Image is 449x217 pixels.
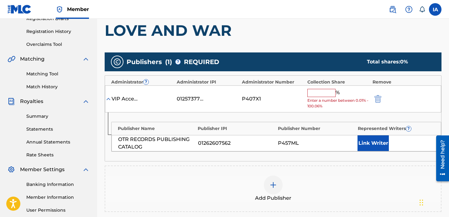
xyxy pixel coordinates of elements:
[255,194,291,202] span: Add Publisher
[111,79,174,85] div: Administrator
[400,59,408,65] span: 0 %
[8,55,15,63] img: Matching
[8,98,15,105] img: Royalties
[56,6,63,13] img: Top Rightsholder
[26,139,90,145] a: Annual Statements
[26,207,90,214] a: User Permissions
[144,79,149,84] span: ?
[105,21,441,40] h1: LOVE AND WAR
[269,181,277,189] img: add
[431,133,449,183] iframe: Resource Center
[184,57,219,67] span: REQUIRED
[26,84,90,90] a: Match History
[278,139,355,147] div: P457ML
[82,98,90,105] img: expand
[67,6,89,13] span: Member
[127,57,162,67] span: Publishers
[307,79,370,85] div: Collection Share
[429,3,441,16] div: User Menu
[118,136,195,151] div: OTR RECORDS PUBLISHING CATALOG
[118,125,195,132] div: Publisher Name
[406,126,411,131] span: ?
[26,113,90,120] a: Summary
[175,59,180,64] span: ?
[198,139,275,147] div: 01262607562
[336,89,341,97] span: %
[82,55,90,63] img: expand
[386,3,399,16] a: Public Search
[8,166,15,173] img: Member Settings
[418,187,449,217] iframe: Chat Widget
[367,58,429,66] div: Total shares:
[113,58,121,66] img: publishers
[198,125,274,132] div: Publisher IPI
[8,5,32,14] img: MLC Logo
[20,98,43,105] span: Royalties
[165,57,172,67] span: ( 1 )
[26,152,90,158] a: Rate Sheets
[26,41,90,48] a: Overclaims Tool
[358,125,435,132] div: Represented Writers
[26,194,90,201] a: Member Information
[26,71,90,77] a: Matching Tool
[26,181,90,188] a: Banking Information
[420,193,423,212] div: Drag
[82,166,90,173] img: expand
[419,6,425,13] div: Notifications
[26,28,90,35] a: Registration History
[307,98,369,109] span: Enter a number between 0.01% - 100.06%
[20,55,44,63] span: Matching
[177,79,239,85] div: Administrator IPI
[358,135,389,151] button: Link Writer
[389,6,396,13] img: search
[405,6,413,13] img: help
[20,166,65,173] span: Member Settings
[374,95,381,103] img: 12a2ab48e56ec057fbd8.svg
[26,126,90,133] a: Statements
[373,79,435,85] div: Remove
[242,79,304,85] div: Administrator Number
[403,3,415,16] div: Help
[278,125,355,132] div: Publisher Number
[105,96,112,102] img: expand-cell-toggle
